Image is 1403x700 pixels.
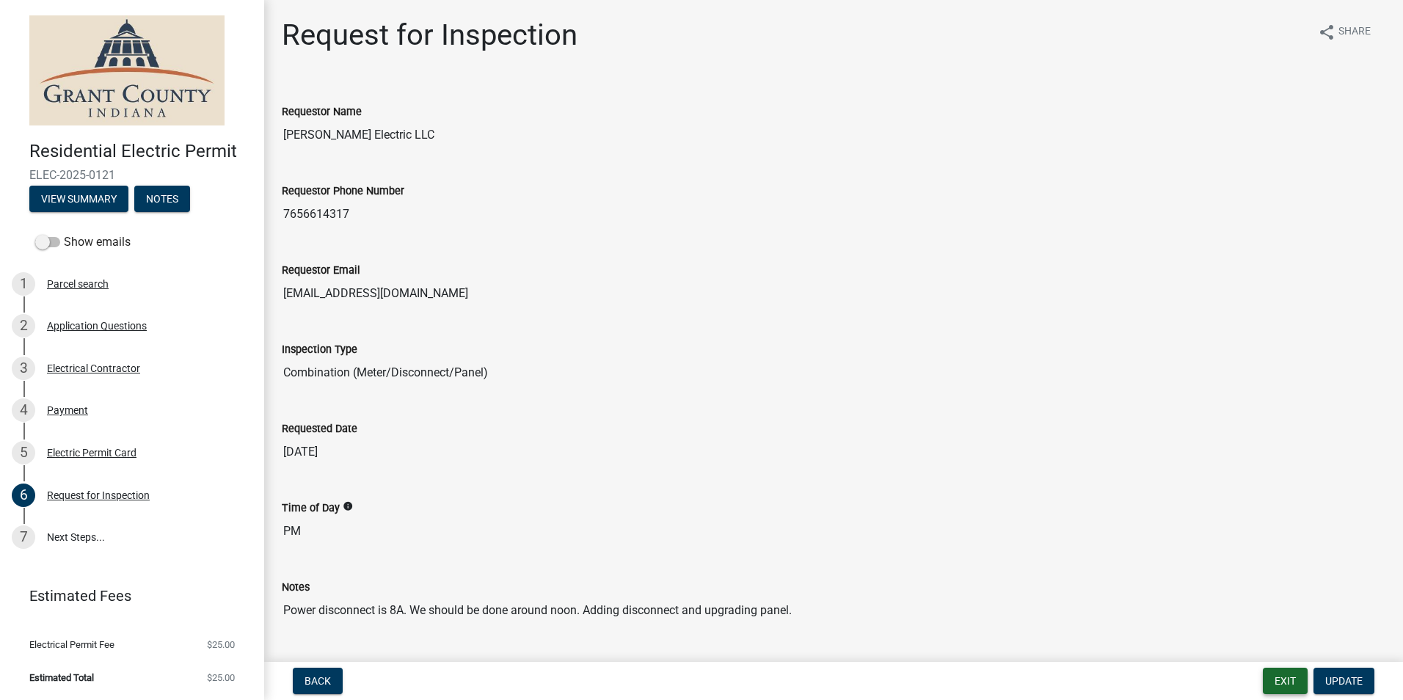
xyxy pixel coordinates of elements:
i: share [1318,23,1335,41]
div: 1 [12,272,35,296]
label: Inspection Type [282,345,357,355]
textarea: Power disconnect is 8A. We should be done around noon. Adding disconnect and upgrading panel. [282,596,1385,696]
h1: Request for Inspection [282,18,577,53]
div: 7 [12,525,35,549]
wm-modal-confirm: Notes [134,194,190,205]
div: Electric Permit Card [47,448,136,458]
label: Time of Day [282,503,340,514]
button: Back [293,668,343,694]
a: Estimated Fees [12,581,241,610]
div: 5 [12,441,35,464]
i: info [343,501,353,511]
div: Payment [47,405,88,415]
span: Estimated Total [29,673,94,682]
span: Back [305,675,331,687]
span: $25.00 [207,640,235,649]
div: Parcel search [47,279,109,289]
button: Notes [134,186,190,212]
div: Application Questions [47,321,147,331]
label: Requestor Phone Number [282,186,404,197]
div: 2 [12,314,35,338]
img: Grant County, Indiana [29,15,225,125]
span: Share [1338,23,1371,41]
label: Requested Date [282,424,357,434]
wm-modal-confirm: Summary [29,194,128,205]
button: Exit [1263,668,1308,694]
div: Electrical Contractor [47,363,140,373]
div: Request for Inspection [47,490,150,500]
span: $25.00 [207,673,235,682]
span: Update [1325,675,1363,687]
h4: Residential Electric Permit [29,141,252,162]
button: shareShare [1306,18,1382,46]
label: Requestor Name [282,107,362,117]
label: Requestor Email [282,266,360,276]
button: Update [1313,668,1374,694]
label: Show emails [35,233,131,251]
div: 4 [12,398,35,422]
div: 6 [12,484,35,507]
button: View Summary [29,186,128,212]
div: 3 [12,357,35,380]
span: Electrical Permit Fee [29,640,114,649]
span: ELEC-2025-0121 [29,168,235,182]
label: Notes [282,583,310,593]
